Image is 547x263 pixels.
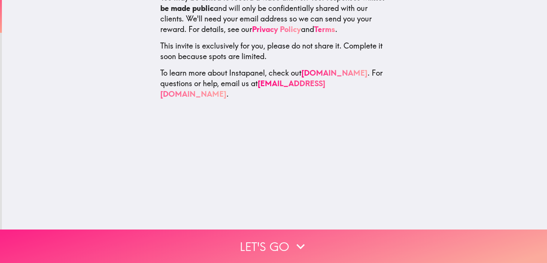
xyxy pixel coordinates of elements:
[314,24,335,34] a: Terms
[160,41,389,62] p: This invite is exclusively for you, please do not share it. Complete it soon because spots are li...
[252,24,301,34] a: Privacy Policy
[160,68,389,99] p: To learn more about Instapanel, check out . For questions or help, email us at .
[160,79,325,99] a: [EMAIL_ADDRESS][DOMAIN_NAME]
[301,68,368,78] a: [DOMAIN_NAME]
